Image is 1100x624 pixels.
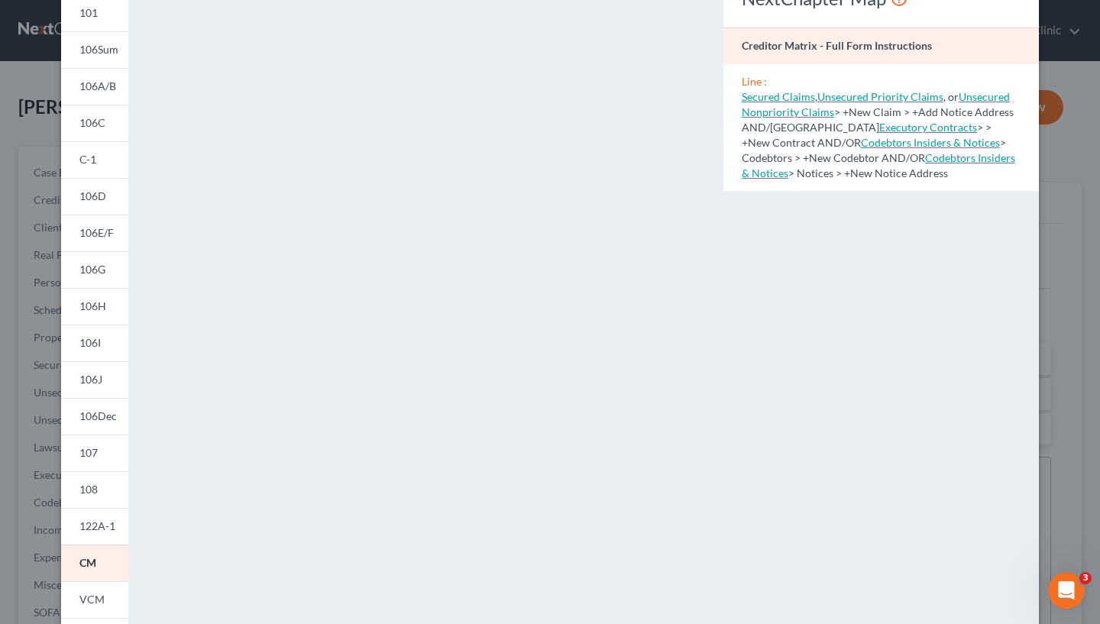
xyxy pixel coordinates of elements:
span: > +New Claim > +Add Notice Address AND/[GEOGRAPHIC_DATA] [742,90,1014,134]
a: 106H [61,288,128,325]
span: > > +New Contract AND/OR [742,121,992,149]
a: 106J [61,361,128,398]
a: 122A-1 [61,508,128,545]
a: 106C [61,105,128,141]
a: Secured Claims [742,90,815,103]
a: 108 [61,471,128,508]
a: 106E/F [61,215,128,251]
a: 106A/B [61,68,128,105]
iframe: Intercom live chat [1048,572,1085,609]
span: , [742,90,817,103]
a: Codebtors Insiders & Notices [861,136,1000,149]
a: Unsecured Nonpriority Claims [742,90,1010,118]
span: 106H [79,299,106,312]
span: 101 [79,6,98,19]
span: 106E/F [79,226,114,239]
span: 3 [1079,572,1092,584]
span: 106C [79,116,105,129]
a: C-1 [61,141,128,178]
span: Line : [742,75,767,88]
a: 106Dec [61,398,128,435]
a: 107 [61,435,128,471]
a: CM [61,545,128,581]
span: > Notices > +New Notice Address [742,151,1015,179]
span: 122A-1 [79,519,115,532]
a: 106D [61,178,128,215]
span: 106J [79,373,102,386]
span: , or [817,90,959,103]
span: 106Sum [79,43,118,56]
a: 106Sum [61,31,128,68]
a: 106I [61,325,128,361]
span: 106G [79,263,105,276]
span: 106A/B [79,79,116,92]
a: Executory Contracts [879,121,977,134]
span: 108 [79,483,98,496]
span: 106Dec [79,409,117,422]
span: 107 [79,446,98,459]
a: Codebtors Insiders & Notices [742,151,1015,179]
a: VCM [61,581,128,618]
span: VCM [79,593,105,606]
span: C-1 [79,153,96,166]
strong: Creditor Matrix - Full Form Instructions [742,39,932,52]
span: 106I [79,336,101,349]
a: 106G [61,251,128,288]
a: Unsecured Priority Claims [817,90,943,103]
span: CM [79,556,96,569]
span: 106D [79,189,106,202]
span: > Codebtors > +New Codebtor AND/OR [742,136,1006,164]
